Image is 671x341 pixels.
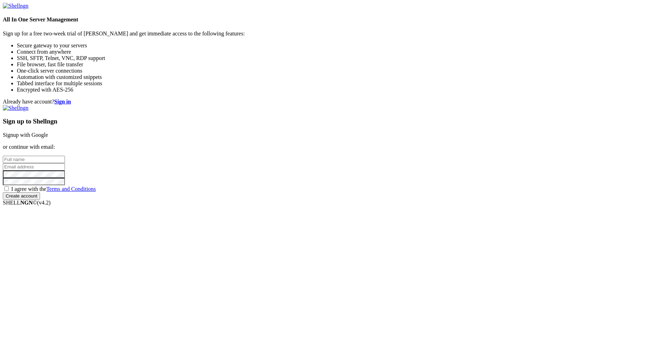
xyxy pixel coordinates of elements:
li: File browser, fast file transfer [17,61,668,68]
input: Email address [3,163,65,170]
input: I agree with theTerms and Conditions [4,186,9,191]
li: One-click server connections [17,68,668,74]
a: Terms and Conditions [46,186,96,192]
p: or continue with email: [3,144,668,150]
li: SSH, SFTP, Telnet, VNC, RDP support [17,55,668,61]
b: NGN [20,200,33,206]
li: Automation with customized snippets [17,74,668,80]
a: Sign in [54,99,71,105]
li: Tabbed interface for multiple sessions [17,80,668,87]
li: Connect from anywhere [17,49,668,55]
h3: Sign up to Shellngn [3,118,668,125]
a: Signup with Google [3,132,48,138]
h4: All In One Server Management [3,16,668,23]
img: Shellngn [3,105,28,111]
span: 4.2.0 [37,200,51,206]
li: Secure gateway to your servers [17,42,668,49]
p: Sign up for a free two-week trial of [PERSON_NAME] and get immediate access to the following feat... [3,31,668,37]
span: SHELL © [3,200,51,206]
div: Already have account? [3,99,668,105]
input: Full name [3,156,65,163]
li: Encrypted with AES-256 [17,87,668,93]
img: Shellngn [3,3,28,9]
span: I agree with the [11,186,96,192]
input: Create account [3,192,40,200]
